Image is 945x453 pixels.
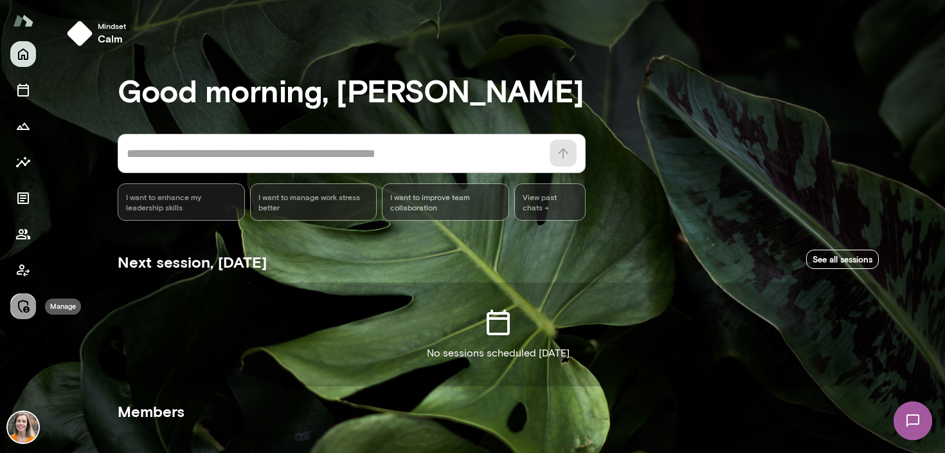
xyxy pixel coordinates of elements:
button: Client app [10,257,36,283]
button: Mindsetcalm [62,15,136,51]
span: I want to enhance my leadership skills [126,192,237,212]
a: See all sessions [806,250,879,270]
span: I want to manage work stress better [258,192,369,212]
div: I want to enhance my leadership skills [118,183,245,221]
span: I want to improve team collaboration [390,192,501,212]
h5: Next session, [DATE] [118,252,267,272]
button: Insights [10,149,36,175]
button: Sessions [10,77,36,103]
h3: Good morning, [PERSON_NAME] [118,72,879,108]
h5: Members [118,401,879,421]
div: I want to manage work stress better [250,183,377,221]
h6: calm [98,31,126,46]
button: Documents [10,185,36,211]
div: I want to improve team collaboration [382,183,509,221]
span: View past chats -> [514,183,586,221]
span: Mindset [98,21,126,31]
div: Manage [45,299,81,315]
img: mindset [67,21,93,46]
p: No sessions scheduled [DATE] [427,346,570,361]
button: Members [10,221,36,247]
img: Carrie Kelly [8,412,39,443]
button: Manage [10,293,36,319]
button: Growth Plan [10,113,36,139]
button: Home [10,41,36,67]
img: Mento [13,8,33,33]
